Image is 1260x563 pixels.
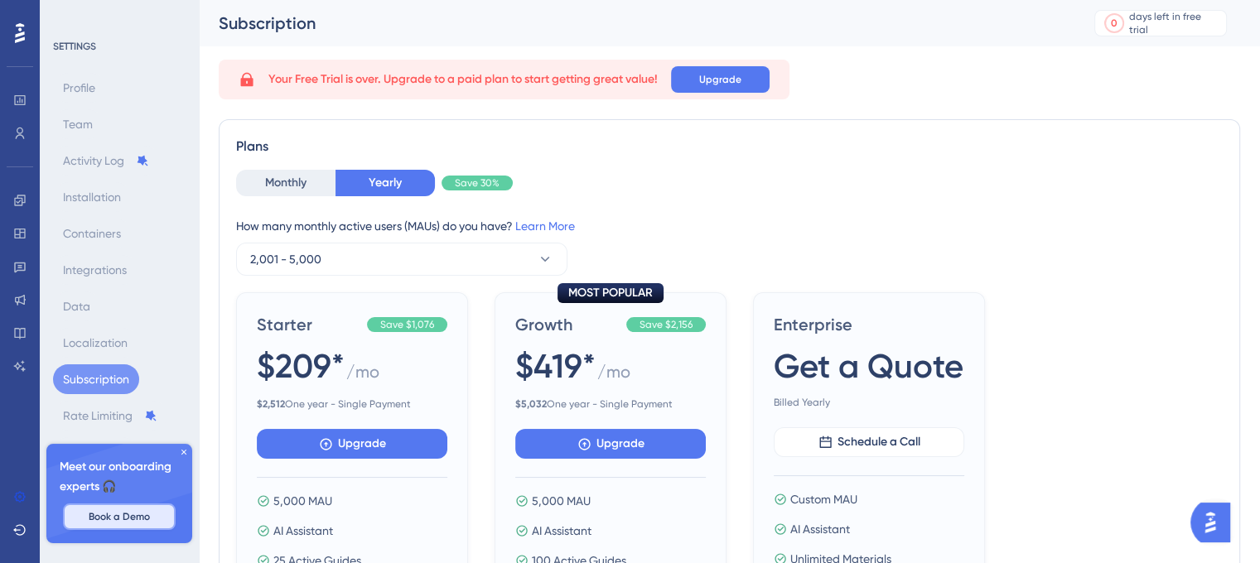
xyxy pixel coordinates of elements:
[596,434,644,454] span: Upgrade
[53,73,105,103] button: Profile
[60,457,179,497] span: Meet our onboarding experts 🎧
[219,12,1053,35] div: Subscription
[268,70,658,89] span: Your Free Trial is over. Upgrade to a paid plan to start getting great value!
[53,328,138,358] button: Localization
[63,503,176,530] button: Book a Demo
[53,40,187,53] div: SETTINGS
[53,291,100,321] button: Data
[257,429,447,459] button: Upgrade
[790,519,850,539] span: AI Assistant
[515,398,547,410] b: $ 5,032
[515,343,596,389] span: $419*
[236,137,1223,156] div: Plans
[89,510,150,523] span: Book a Demo
[257,343,345,389] span: $209*
[774,396,964,409] span: Billed Yearly
[338,434,386,454] span: Upgrade
[53,401,167,431] button: Rate Limiting
[53,182,131,212] button: Installation
[53,437,138,467] button: Accessibility
[257,313,360,336] span: Starter
[236,243,567,276] button: 2,001 - 5,000
[346,360,379,391] span: / mo
[515,313,620,336] span: Growth
[53,364,139,394] button: Subscription
[597,360,630,391] span: / mo
[790,489,857,509] span: Custom MAU
[455,176,500,190] span: Save 30%
[774,313,964,336] span: Enterprise
[558,283,664,303] div: MOST POPULAR
[53,109,103,139] button: Team
[250,249,321,269] span: 2,001 - 5,000
[273,491,332,511] span: 5,000 MAU
[53,219,131,248] button: Containers
[1190,498,1240,547] iframe: UserGuiding AI Assistant Launcher
[236,216,1223,236] div: How many monthly active users (MAUs) do you have?
[380,318,434,331] span: Save $1,076
[53,146,159,176] button: Activity Log
[257,398,285,410] b: $ 2,512
[838,432,920,452] span: Schedule a Call
[515,219,575,233] a: Learn More
[640,318,693,331] span: Save $2,156
[699,73,741,86] span: Upgrade
[273,521,333,541] span: AI Assistant
[774,427,964,457] button: Schedule a Call
[532,491,591,511] span: 5,000 MAU
[671,66,770,93] button: Upgrade
[1129,10,1221,36] div: days left in free trial
[53,255,137,285] button: Integrations
[515,429,706,459] button: Upgrade
[1111,17,1118,30] div: 0
[257,397,447,411] span: One year - Single Payment
[236,170,336,196] button: Monthly
[532,521,591,541] span: AI Assistant
[515,397,706,411] span: One year - Single Payment
[336,170,435,196] button: Yearly
[774,343,963,389] span: Get a Quote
